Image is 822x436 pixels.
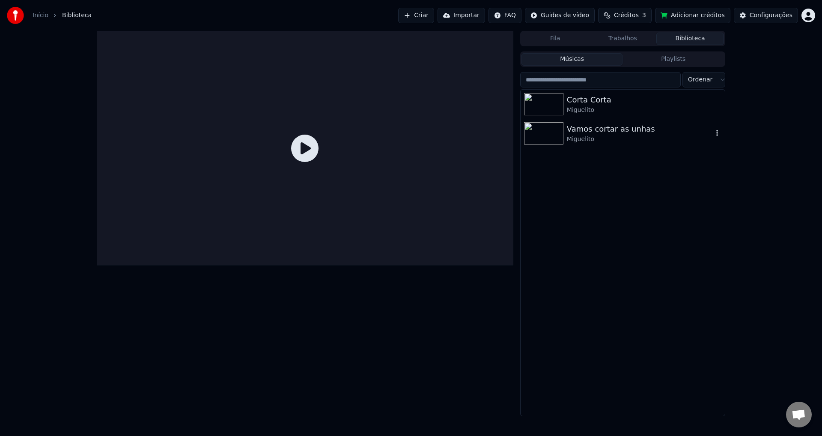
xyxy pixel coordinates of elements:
[33,11,92,20] nav: breadcrumb
[656,33,724,45] button: Biblioteca
[62,11,92,20] span: Biblioteca
[398,8,434,23] button: Criar
[622,53,724,66] button: Playlists
[567,123,713,135] div: Vamos cortar as unhas
[7,7,24,24] img: youka
[33,11,48,20] a: Início
[598,8,652,23] button: Créditos3
[614,11,639,20] span: Créditos
[438,8,485,23] button: Importar
[488,8,521,23] button: FAQ
[567,135,713,144] div: Miguelito
[786,402,812,427] div: Bate-papo aberto
[642,11,646,20] span: 3
[567,94,721,106] div: Corta Corta
[655,8,730,23] button: Adicionar créditos
[567,106,721,114] div: Miguelito
[750,11,792,20] div: Configurações
[521,53,623,66] button: Músicas
[521,33,589,45] button: Fila
[688,75,712,84] span: Ordenar
[525,8,595,23] button: Guides de vídeo
[589,33,657,45] button: Trabalhos
[734,8,798,23] button: Configurações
